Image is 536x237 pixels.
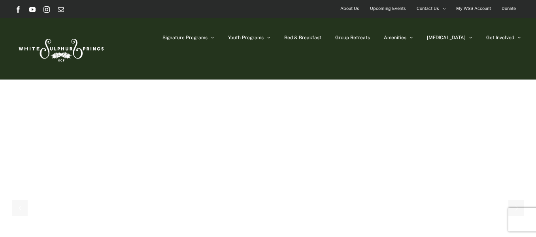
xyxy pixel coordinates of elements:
[427,18,472,57] a: [MEDICAL_DATA]
[456,3,491,14] span: My WSS Account
[162,18,214,57] a: Signature Programs
[502,3,516,14] span: Donate
[384,35,406,40] span: Amenities
[486,18,521,57] a: Get Involved
[162,35,208,40] span: Signature Programs
[15,6,21,13] a: Facebook
[29,6,36,13] a: YouTube
[284,35,321,40] span: Bed & Breakfast
[486,35,514,40] span: Get Involved
[162,18,521,57] nav: Main Menu
[43,6,50,13] a: Instagram
[427,35,466,40] span: [MEDICAL_DATA]
[335,18,370,57] a: Group Retreats
[58,6,64,13] a: Email
[228,35,264,40] span: Youth Programs
[384,18,413,57] a: Amenities
[417,3,439,14] span: Contact Us
[335,35,370,40] span: Group Retreats
[284,18,321,57] a: Bed & Breakfast
[228,18,270,57] a: Youth Programs
[370,3,406,14] span: Upcoming Events
[340,3,359,14] span: About Us
[15,30,106,67] img: White Sulphur Springs Logo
